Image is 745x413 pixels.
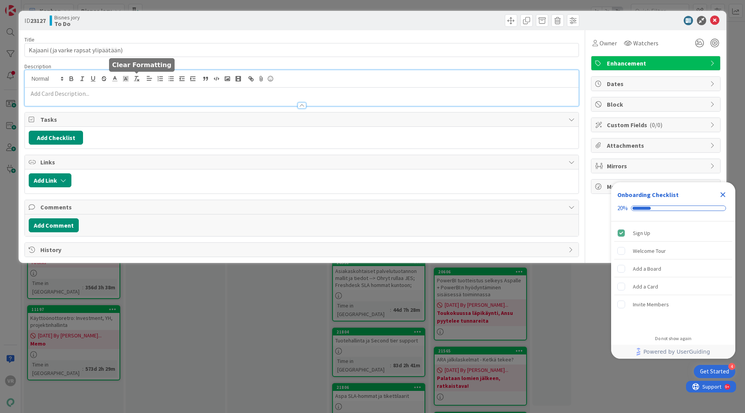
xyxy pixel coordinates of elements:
label: Title [24,36,35,43]
div: Close Checklist [717,188,729,201]
div: 9+ [39,3,43,9]
span: Description [24,63,51,70]
button: Add Comment [29,218,79,232]
button: Add Link [29,173,71,187]
span: Dates [607,79,706,88]
h5: Clear Formatting [112,61,172,69]
div: Welcome Tour [633,246,666,256]
div: Open Get Started checklist, remaining modules: 4 [694,365,735,378]
span: Comments [40,202,565,212]
span: Links [40,157,565,167]
b: To Do [54,21,80,27]
div: Add a Board is incomplete. [614,260,732,277]
div: Checklist Container [611,182,735,359]
span: Tasks [40,115,565,124]
div: Add a Board [633,264,661,273]
span: Watchers [633,38,658,48]
input: type card name here... [24,43,579,57]
span: Attachments [607,141,706,150]
div: Welcome Tour is incomplete. [614,242,732,259]
b: 23127 [30,17,46,24]
div: Add a Card is incomplete. [614,278,732,295]
span: History [40,245,565,254]
div: Invite Members is incomplete. [614,296,732,313]
div: Add a Card [633,282,658,291]
span: Powered by UserGuiding [643,347,710,356]
span: ID [24,16,46,25]
div: Footer [611,345,735,359]
div: Sign Up [633,228,650,238]
span: Enhancement [607,59,706,68]
span: Mirrors [607,161,706,171]
span: Metrics [607,182,706,191]
span: Support [16,1,35,10]
div: Checklist items [611,221,735,330]
div: Invite Members [633,300,669,309]
span: Block [607,100,706,109]
div: 4 [728,363,735,370]
a: Powered by UserGuiding [615,345,731,359]
div: Do not show again [655,335,691,342]
div: Sign Up is complete. [614,225,732,242]
span: ( 0/0 ) [650,121,662,129]
span: Custom Fields [607,120,706,130]
span: Bisnes jory [54,14,80,21]
div: Checklist progress: 20% [617,205,729,212]
div: Get Started [700,368,729,375]
button: Add Checklist [29,131,83,145]
span: Owner [599,38,617,48]
div: Onboarding Checklist [617,190,679,199]
div: 20% [617,205,628,212]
